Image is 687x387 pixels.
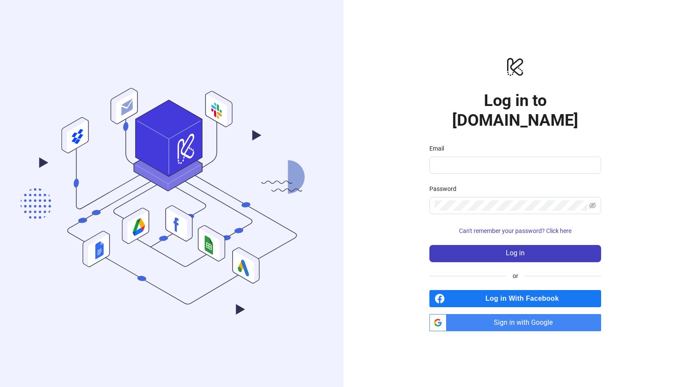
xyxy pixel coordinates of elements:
a: Log in With Facebook [429,290,601,307]
button: Log in [429,245,601,262]
label: Email [429,144,450,153]
span: eye-invisible [589,202,596,209]
a: Sign in with Google [429,314,601,331]
label: Password [429,184,462,193]
h1: Log in to [DOMAIN_NAME] [429,91,601,130]
input: Password [435,200,587,211]
span: Log in With Facebook [448,290,601,307]
button: Can't remember your password? Click here [429,224,601,238]
a: Can't remember your password? Click here [429,227,601,234]
span: Sign in with Google [450,314,601,331]
span: or [506,271,525,281]
span: Can't remember your password? Click here [459,227,571,234]
input: Email [435,160,594,170]
span: Log in [506,249,525,257]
